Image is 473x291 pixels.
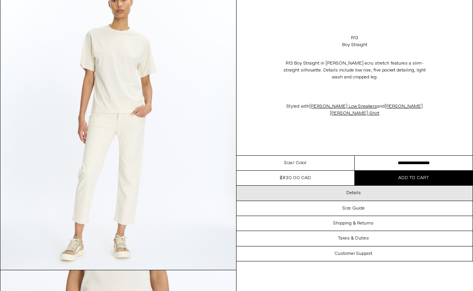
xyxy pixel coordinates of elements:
div: Boy Straight [342,42,367,48]
h3: Details [346,190,361,196]
span: Size [284,160,293,166]
h3: Taxes & Duties [338,236,369,241]
h3: Shipping & Returns [333,221,374,226]
p: R13 Boy Straight in [PERSON_NAME] ecru stretch features a slim-straight silhouette. Details inclu... [278,56,432,85]
a: R13 [351,35,358,42]
span: Add to cart [398,175,429,181]
h3: Size Guide [342,206,365,211]
div: $830.00 CAD [280,175,311,181]
span: / Color [293,160,306,166]
a: [PERSON_NAME] Low Sneakers [309,103,377,110]
span: Styled with and [286,103,423,116]
button: Add to cart [355,171,473,185]
h3: Customer Support [334,251,372,256]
